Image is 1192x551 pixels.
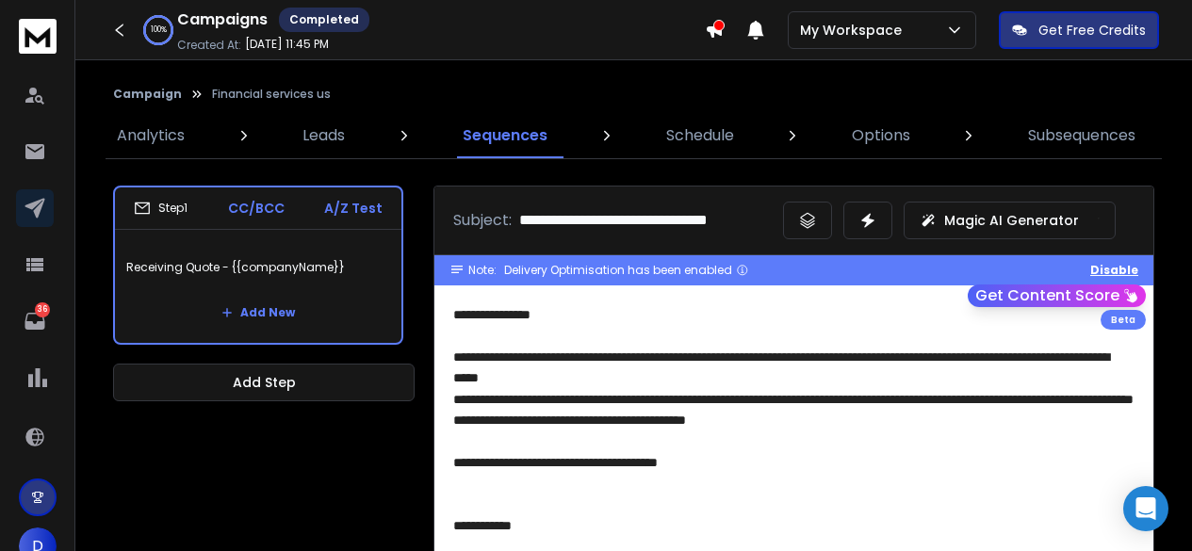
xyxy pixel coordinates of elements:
button: Campaign [113,87,182,102]
h1: Campaigns [177,8,268,31]
div: Beta [1101,310,1146,330]
p: Receiving Quote - {{companyName}} [126,241,390,294]
a: Sequences [451,113,559,158]
div: Step 1 [134,200,188,217]
a: Schedule [655,113,745,158]
div: Completed [279,8,369,32]
p: 100 % [151,24,167,36]
button: Add Step [113,364,415,401]
p: Financial services us [212,87,331,102]
p: Options [852,124,910,147]
p: Sequences [463,124,547,147]
p: Magic AI Generator [944,211,1079,230]
p: A/Z Test [324,199,383,218]
p: Analytics [117,124,185,147]
div: Open Intercom Messenger [1123,486,1168,531]
li: Step1CC/BCCA/Z TestReceiving Quote - {{companyName}}Add New [113,186,403,345]
div: Delivery Optimisation has been enabled [504,263,749,278]
button: Add New [206,294,310,332]
p: [DATE] 11:45 PM [245,37,329,52]
a: Analytics [106,113,196,158]
p: Schedule [666,124,734,147]
p: Leads [302,124,345,147]
p: Subsequences [1028,124,1135,147]
span: Note: [468,263,497,278]
button: Get Content Score [968,284,1146,307]
a: Options [841,113,922,158]
p: Get Free Credits [1038,21,1146,40]
button: Get Free Credits [999,11,1159,49]
a: Leads [291,113,356,158]
p: My Workspace [800,21,909,40]
a: Subsequences [1017,113,1147,158]
p: Created At: [177,38,241,53]
img: logo [19,19,57,54]
button: Disable [1090,263,1138,278]
a: 36 [16,302,54,340]
button: Magic AI Generator [904,202,1116,239]
p: Subject: [453,209,512,232]
p: 36 [35,302,50,317]
p: CC/BCC [228,199,285,218]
